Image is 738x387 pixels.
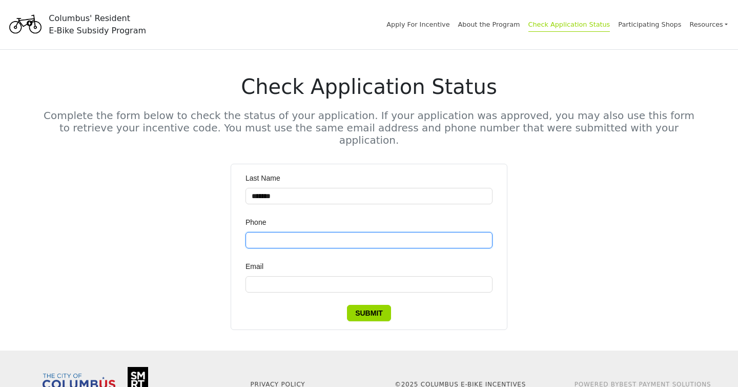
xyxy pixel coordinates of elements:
a: About the Program [458,21,520,28]
input: Last Name [245,188,493,204]
a: Columbus' ResidentE-Bike Subsidy Program [6,18,146,30]
button: Submit [347,305,391,321]
a: Apply For Incentive [386,21,449,28]
span: Submit [355,307,383,319]
h5: Complete the form below to check the status of your application. If your application was approved... [43,109,695,146]
label: Phone [245,217,273,228]
label: Last Name [245,172,288,184]
a: Resources [689,15,728,33]
a: Check Application Status [528,21,610,32]
a: Participating Shops [618,21,681,28]
h1: Check Application Status [43,74,695,99]
label: Email [245,261,271,272]
input: Email [245,276,493,293]
div: Columbus' Resident E-Bike Subsidy Program [49,12,146,37]
img: Program logo [6,7,45,43]
input: Phone [245,232,493,248]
